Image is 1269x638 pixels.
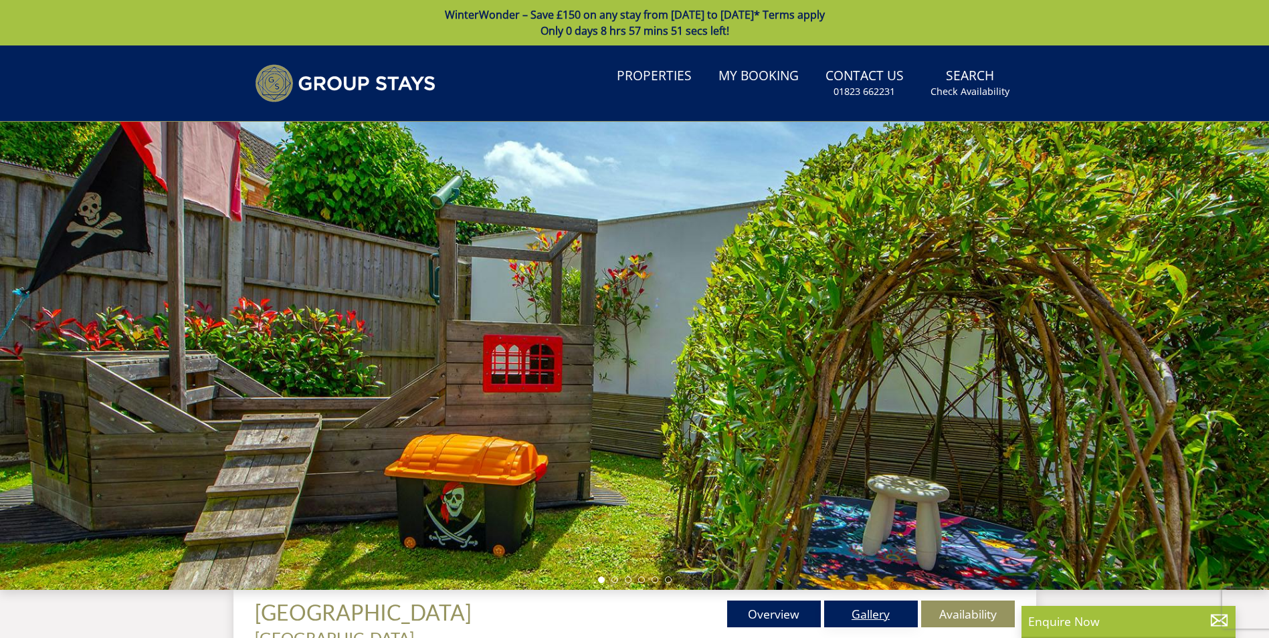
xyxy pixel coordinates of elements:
a: Overview [727,601,821,627]
a: Contact Us01823 662231 [820,62,909,105]
p: Enquire Now [1028,613,1229,630]
small: 01823 662231 [834,85,895,98]
a: Availability [921,601,1015,627]
a: [GEOGRAPHIC_DATA] [255,599,476,625]
small: Check Availability [931,85,1009,98]
img: Group Stays [255,64,435,102]
span: Only 0 days 8 hrs 57 mins 51 secs left! [541,23,729,38]
a: Properties [611,62,697,92]
a: My Booking [713,62,804,92]
a: SearchCheck Availability [925,62,1015,105]
a: Gallery [824,601,918,627]
span: [GEOGRAPHIC_DATA] [255,599,472,625]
